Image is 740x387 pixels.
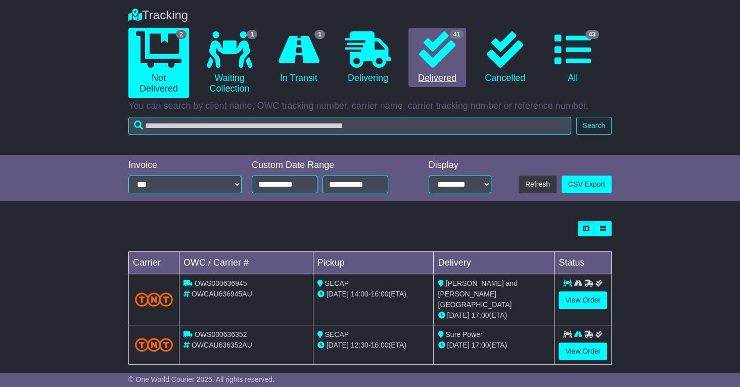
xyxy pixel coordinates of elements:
[450,30,464,39] span: 41
[562,176,612,193] a: CSV Export
[408,28,466,88] a: 41 Delivered
[325,279,349,287] span: SECAP
[585,30,599,39] span: 43
[445,330,482,338] span: Sure Power
[434,252,554,274] td: Delivery
[199,28,260,98] a: 1 Waiting Collection
[135,292,173,306] img: TNT_Domestic.png
[438,340,550,351] div: (ETA)
[327,290,349,298] span: [DATE]
[313,252,434,274] td: Pickup
[247,30,257,39] span: 1
[128,101,612,112] p: You can search by client name, OWC tracking number, carrier name, carrier tracking number or refe...
[471,311,489,319] span: 17:00
[351,341,368,349] span: 12:30
[128,160,242,171] div: Invoice
[351,290,368,298] span: 14:00
[195,279,247,287] span: OWS000636945
[447,341,469,349] span: [DATE]
[176,30,187,39] span: 2
[135,338,173,352] img: TNT_Domestic.png
[559,291,607,309] a: View Order
[371,290,388,298] span: 16:00
[123,8,617,23] div: Tracking
[270,28,328,88] a: 1 In Transit
[371,341,388,349] span: 16:00
[192,341,252,349] span: OWCAU636352AU
[317,289,430,299] div: - (ETA)
[128,375,274,383] span: © One World Courier 2025. All rights reserved.
[438,279,517,309] span: [PERSON_NAME] and [PERSON_NAME] [GEOGRAPHIC_DATA]
[325,330,349,338] span: SECAP
[128,28,189,98] a: 2 Not Delivered
[476,28,534,88] a: Cancelled
[519,176,557,193] button: Refresh
[252,160,406,171] div: Custom Date Range
[192,290,252,298] span: OWCAU636945AU
[179,252,313,274] td: OWC / Carrier #
[129,252,179,274] td: Carrier
[447,311,469,319] span: [DATE]
[429,160,491,171] div: Display
[559,342,607,360] a: View Order
[195,330,247,338] span: OWS000636352
[554,252,612,274] td: Status
[438,310,550,321] div: (ETA)
[327,341,349,349] span: [DATE]
[576,117,612,135] button: Search
[317,340,430,351] div: - (ETA)
[338,28,398,88] a: Delivering
[314,30,325,39] span: 1
[544,28,602,88] a: 43 All
[471,341,489,349] span: 17:00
